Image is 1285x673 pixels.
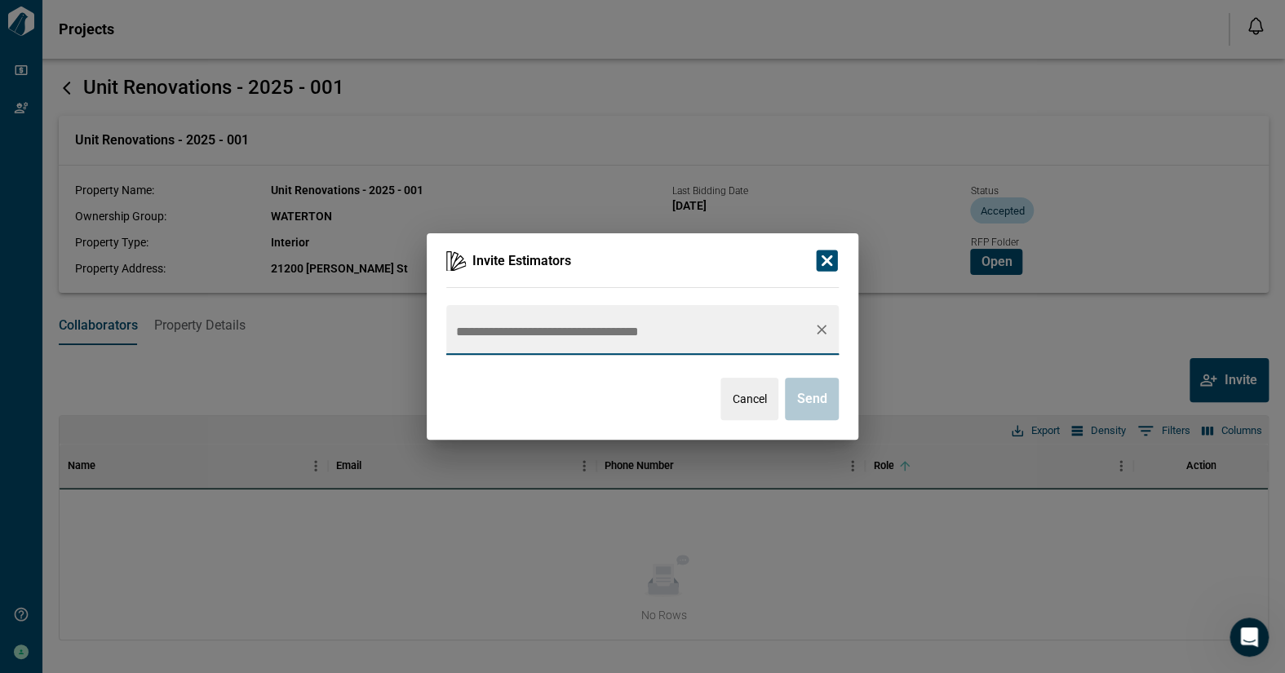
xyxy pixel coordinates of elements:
span: Send [797,391,827,407]
button: Cancel [720,378,778,420]
button: Send [785,378,839,420]
span: Invite Estimators [472,253,806,269]
span: Cancel [733,391,767,407]
iframe: Intercom live chat [1230,618,1269,657]
button: Clear [810,318,833,341]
